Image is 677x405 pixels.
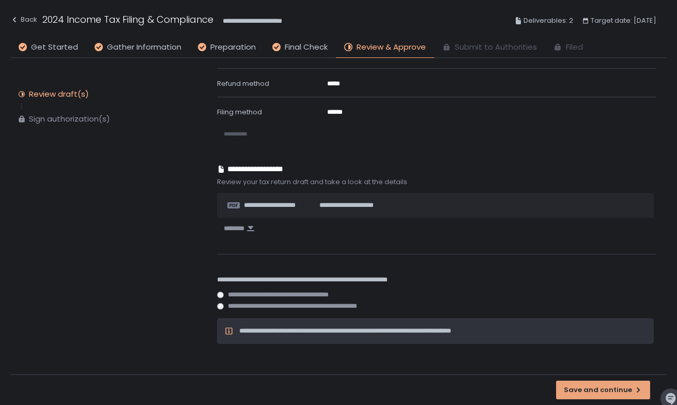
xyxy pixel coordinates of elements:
[107,41,181,53] span: Gather Information
[564,385,642,395] div: Save and continue
[556,381,650,399] button: Save and continue
[524,14,573,27] span: Deliverables: 2
[285,41,328,53] span: Final Check
[591,14,656,27] span: Target date: [DATE]
[455,41,537,53] span: Submit to Authorities
[29,89,89,99] div: Review draft(s)
[217,177,656,187] span: Review your tax return draft and take a look at the details
[217,79,269,88] span: Refund method
[42,12,213,26] h1: 2024 Income Tax Filing & Compliance
[210,41,256,53] span: Preparation
[566,41,583,53] span: Filed
[10,13,37,26] div: Back
[29,114,110,124] div: Sign authorization(s)
[217,107,262,117] span: Filing method
[31,41,78,53] span: Get Started
[357,41,426,53] span: Review & Approve
[10,12,37,29] button: Back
